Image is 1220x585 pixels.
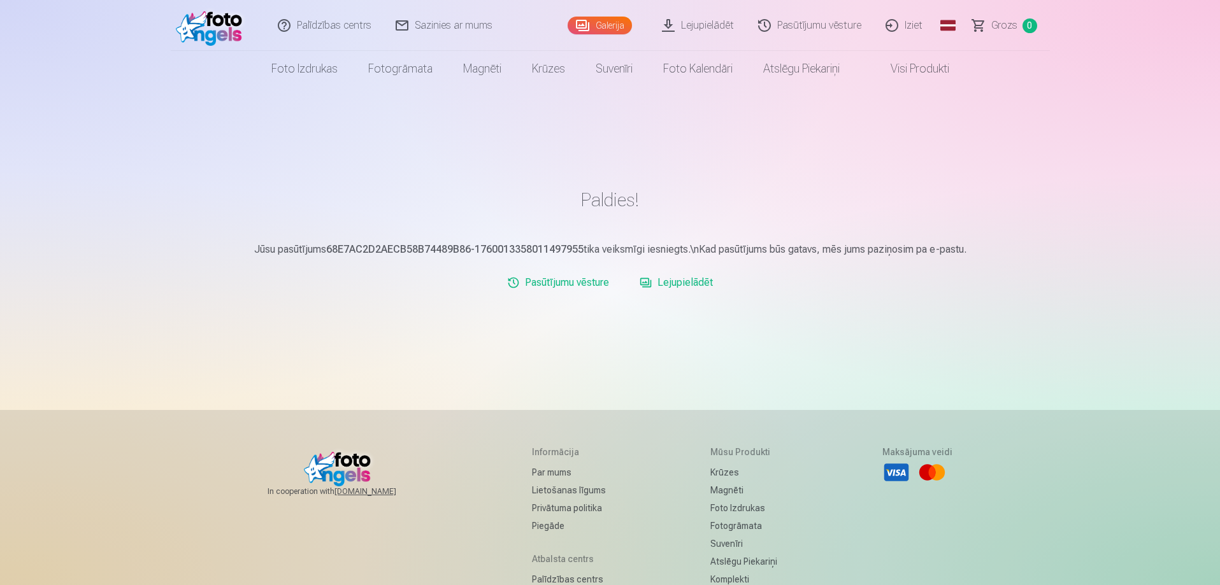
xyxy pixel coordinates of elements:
a: Foto izdrukas [256,51,353,87]
a: Pasūtījumu vēsture [502,270,614,295]
li: Mastercard [918,458,946,486]
img: /fa1 [176,5,249,46]
span: Grozs [991,18,1017,33]
a: Fotogrāmata [710,517,777,535]
h5: Atbalsta centrs [532,553,606,565]
a: [DOMAIN_NAME] [334,486,427,497]
a: Magnēti [710,481,777,499]
a: Privātuma politika [532,499,606,517]
span: In cooperation with [268,486,427,497]
h5: Informācija [532,446,606,458]
a: Lietošanas līgums [532,481,606,499]
a: Foto kalendāri [648,51,748,87]
h5: Mūsu produkti [710,446,777,458]
a: Suvenīri [580,51,648,87]
a: Suvenīri [710,535,777,553]
a: Par mums [532,463,606,481]
a: Magnēti [448,51,517,87]
b: 68E7AC2D2AECB58B74489B86-1760013358011497955 [326,243,584,255]
a: Atslēgu piekariņi [748,51,855,87]
a: Fotogrāmata [353,51,448,87]
a: Atslēgu piekariņi [710,553,777,570]
p: Jūsu pasūtījums tika veiksmīgi iesniegts.\nKad pasūtījums būs gatavs, mēs jums paziņosim pa e-pastu. [238,242,982,257]
li: Visa [882,458,910,486]
a: Krūzes [517,51,580,87]
a: Krūzes [710,463,777,481]
h5: Maksājuma veidi [882,446,952,458]
a: Galerija [568,17,632,34]
a: Lejupielādēt [635,270,718,295]
a: Visi produkti [855,51,965,87]
a: Piegāde [532,517,606,535]
span: 0 [1023,18,1037,33]
h1: Paldies! [238,188,982,211]
a: Foto izdrukas [710,499,777,517]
